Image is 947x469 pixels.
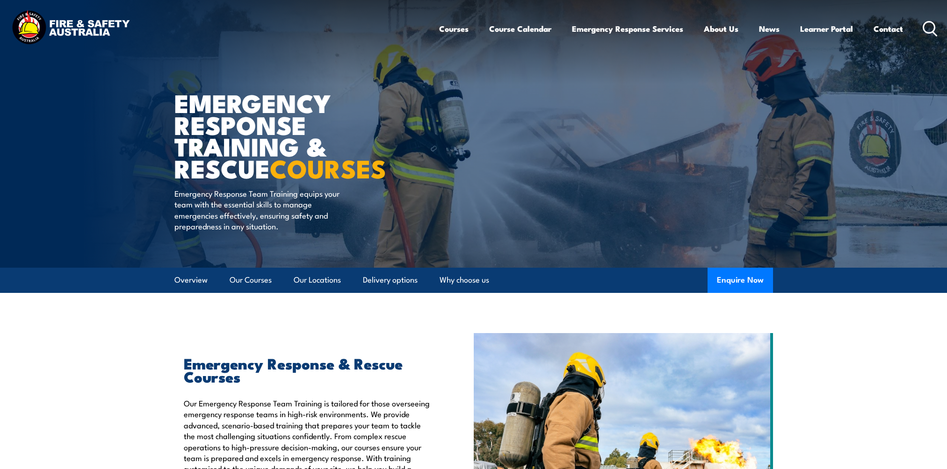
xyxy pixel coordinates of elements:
a: Delivery options [363,268,418,292]
a: Emergency Response Services [572,16,683,41]
h1: Emergency Response Training & Rescue [174,92,405,179]
a: Course Calendar [489,16,551,41]
a: Our Locations [294,268,341,292]
a: News [759,16,780,41]
button: Enquire Now [708,268,773,293]
a: Learner Portal [800,16,853,41]
a: Overview [174,268,208,292]
a: Why choose us [440,268,489,292]
h2: Emergency Response & Rescue Courses [184,356,431,383]
a: Our Courses [230,268,272,292]
a: About Us [704,16,738,41]
a: Courses [439,16,469,41]
strong: COURSES [270,148,386,187]
p: Emergency Response Team Training equips your team with the essential skills to manage emergencies... [174,188,345,232]
a: Contact [874,16,903,41]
